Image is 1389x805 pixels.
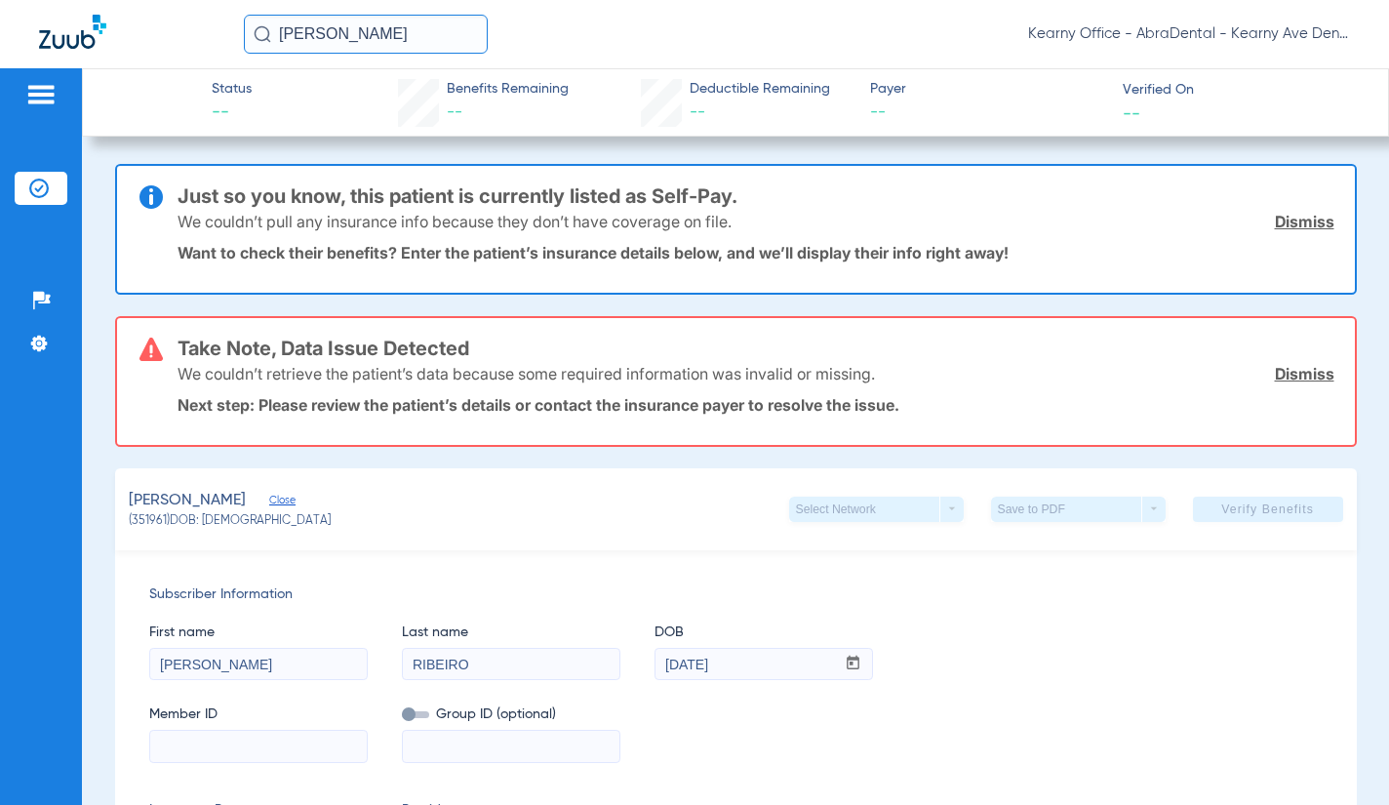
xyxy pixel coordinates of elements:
span: Kearny Office - AbraDental - Kearny Ave Dental, LLC - Kearny General [1028,24,1350,44]
span: Benefits Remaining [447,79,569,100]
img: error-icon [139,338,163,361]
span: Member ID [149,704,368,725]
span: -- [870,101,1105,125]
button: Open calendar [834,649,872,680]
span: (351961) DOB: [DEMOGRAPHIC_DATA] [129,513,331,531]
span: Subscriber Information [149,584,1323,605]
img: Search Icon [254,25,271,43]
p: Want to check their benefits? Enter the patient’s insurance details below, and we’ll display thei... [178,243,1334,262]
span: Group ID (optional) [402,704,620,725]
span: DOB [655,623,873,643]
span: Close [269,494,287,512]
img: info-icon [139,185,163,209]
input: Search for patients [244,15,488,54]
span: -- [447,104,462,120]
span: Verified On [1123,80,1358,101]
a: Dismiss [1275,364,1334,383]
span: Deductible Remaining [690,79,830,100]
span: First name [149,623,368,643]
span: Payer [870,79,1105,100]
p: Next step: Please review the patient’s details or contact the insurance payer to resolve the issue. [178,395,1334,415]
h3: Just so you know, this patient is currently listed as Self-Pay. [178,186,1334,206]
span: -- [212,101,252,125]
p: We couldn’t pull any insurance info because they don’t have coverage on file. [178,212,732,231]
span: Status [212,79,252,100]
img: hamburger-icon [25,83,57,106]
h3: Take Note, Data Issue Detected [178,339,1334,358]
span: -- [1123,102,1140,123]
p: We couldn’t retrieve the patient’s data because some required information was invalid or missing. [178,364,875,383]
span: [PERSON_NAME] [129,489,246,513]
iframe: Chat Widget [1291,711,1389,805]
img: Zuub Logo [39,15,106,49]
a: Dismiss [1275,212,1334,231]
span: -- [690,104,705,120]
span: Last name [402,623,620,643]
